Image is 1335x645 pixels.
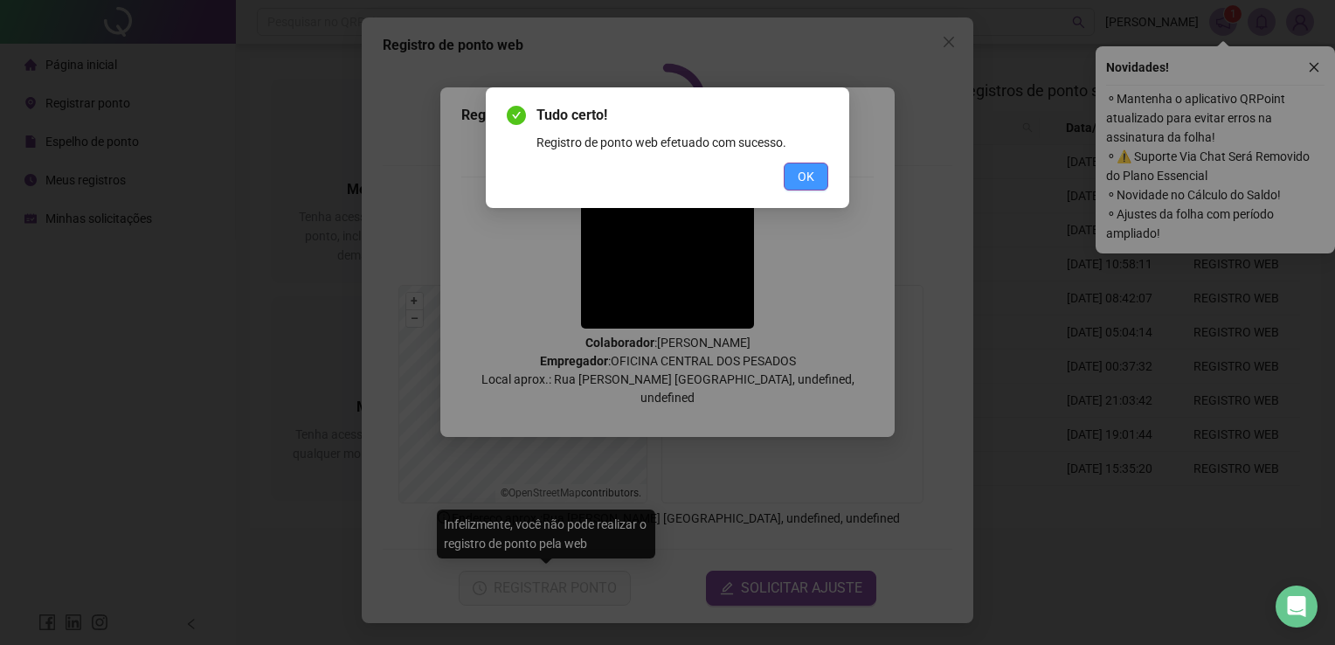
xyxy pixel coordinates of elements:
[798,167,814,186] span: OK
[1276,586,1318,628] div: Open Intercom Messenger
[507,106,526,125] span: check-circle
[784,163,828,191] button: OK
[536,133,828,152] div: Registro de ponto web efetuado com sucesso.
[536,105,828,126] span: Tudo certo!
